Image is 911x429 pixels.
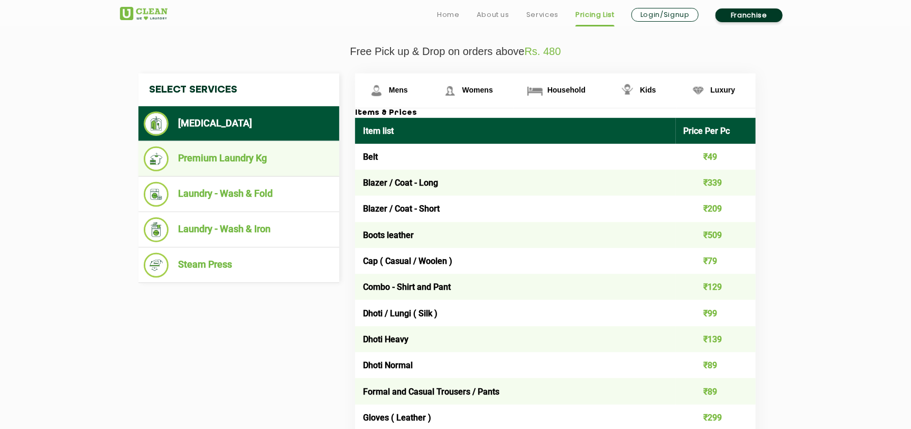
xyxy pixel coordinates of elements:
[355,326,676,352] td: Dhoti Heavy
[355,274,676,300] td: Combo - Shirt and Pant
[526,81,544,100] img: Household
[676,144,756,170] td: ₹49
[144,253,169,278] img: Steam Press
[676,378,756,404] td: ₹89
[676,326,756,352] td: ₹139
[676,352,756,378] td: ₹89
[477,8,509,21] a: About us
[144,147,334,171] li: Premium Laundry Kg
[144,182,169,207] img: Laundry - Wash & Fold
[676,196,756,222] td: ₹209
[676,118,756,144] th: Price Per Pc
[355,196,676,222] td: Blazer / Coat - Short
[640,86,656,94] span: Kids
[355,108,756,118] h3: Items & Prices
[355,352,676,378] td: Dhoti Normal
[355,144,676,170] td: Belt
[618,81,637,100] img: Kids
[144,147,169,171] img: Premium Laundry Kg
[676,274,756,300] td: ₹129
[144,112,169,136] img: Dry Cleaning
[676,222,756,248] td: ₹509
[631,8,699,22] a: Login/Signup
[367,81,386,100] img: Mens
[715,8,783,22] a: Franchise
[575,8,615,21] a: Pricing List
[441,81,459,100] img: Womens
[144,112,334,136] li: [MEDICAL_DATA]
[144,217,169,242] img: Laundry - Wash & Iron
[138,74,339,106] h4: Select Services
[144,217,334,242] li: Laundry - Wash & Iron
[355,248,676,274] td: Cap ( Casual / Woolen )
[676,170,756,196] td: ₹339
[547,86,585,94] span: Household
[355,118,676,144] th: Item list
[120,7,168,20] img: UClean Laundry and Dry Cleaning
[525,45,561,57] span: Rs. 480
[462,86,493,94] span: Womens
[689,81,708,100] img: Luxury
[355,300,676,326] td: Dhoti / Lungi ( Silk )
[711,86,736,94] span: Luxury
[526,8,559,21] a: Services
[355,222,676,248] td: Boots leather
[389,86,408,94] span: Mens
[144,182,334,207] li: Laundry - Wash & Fold
[144,253,334,278] li: Steam Press
[676,300,756,326] td: ₹99
[355,170,676,196] td: Blazer / Coat - Long
[676,248,756,274] td: ₹79
[120,45,791,58] p: Free Pick up & Drop on orders above
[437,8,460,21] a: Home
[355,378,676,404] td: Formal and Casual Trousers / Pants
